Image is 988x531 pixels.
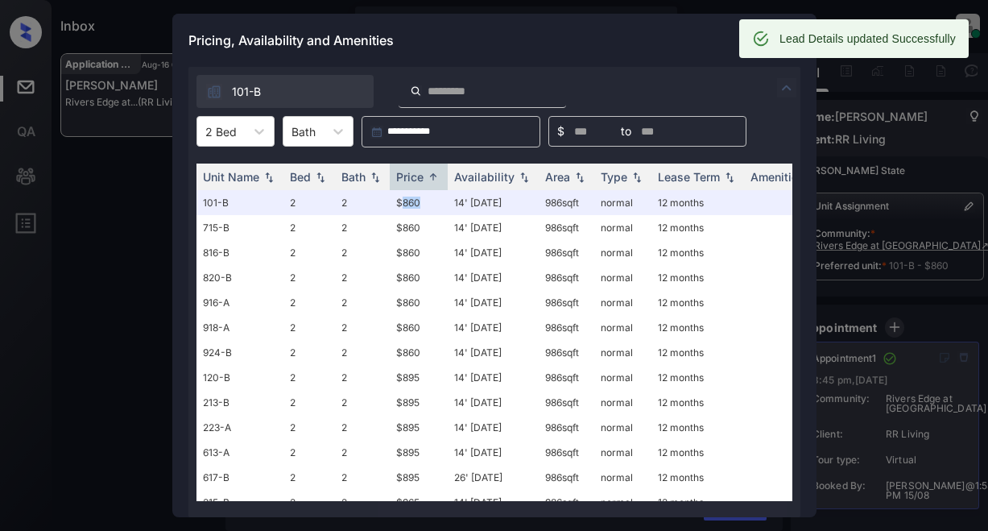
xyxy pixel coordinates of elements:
[448,365,539,390] td: 14' [DATE]
[651,265,744,290] td: 12 months
[335,465,390,490] td: 2
[196,465,283,490] td: 617-B
[594,415,651,440] td: normal
[196,390,283,415] td: 213-B
[283,440,335,465] td: 2
[651,440,744,465] td: 12 months
[335,440,390,465] td: 2
[390,315,448,340] td: $860
[516,172,532,183] img: sorting
[196,190,283,215] td: 101-B
[367,172,383,183] img: sorting
[539,390,594,415] td: 986 sqft
[448,490,539,515] td: 14' [DATE]
[448,440,539,465] td: 14' [DATE]
[425,171,441,183] img: sorting
[777,78,796,97] img: icon-zuma
[390,415,448,440] td: $895
[572,172,588,183] img: sorting
[651,315,744,340] td: 12 months
[335,340,390,365] td: 2
[390,440,448,465] td: $895
[539,490,594,515] td: 986 sqft
[539,465,594,490] td: 986 sqft
[283,315,335,340] td: 2
[196,440,283,465] td: 613-A
[335,290,390,315] td: 2
[594,290,651,315] td: normal
[312,172,329,183] img: sorting
[621,122,631,140] span: to
[335,265,390,290] td: 2
[283,490,335,515] td: 2
[539,215,594,240] td: 986 sqft
[335,315,390,340] td: 2
[594,390,651,415] td: normal
[539,315,594,340] td: 986 sqft
[390,215,448,240] td: $860
[261,172,277,183] img: sorting
[448,315,539,340] td: 14' [DATE]
[539,440,594,465] td: 986 sqft
[448,415,539,440] td: 14' [DATE]
[196,365,283,390] td: 120-B
[196,215,283,240] td: 715-B
[539,265,594,290] td: 986 sqft
[341,170,366,184] div: Bath
[651,365,744,390] td: 12 months
[196,265,283,290] td: 820-B
[594,490,651,515] td: normal
[283,215,335,240] td: 2
[448,190,539,215] td: 14' [DATE]
[196,290,283,315] td: 916-A
[283,190,335,215] td: 2
[594,190,651,215] td: normal
[283,365,335,390] td: 2
[390,190,448,215] td: $860
[290,170,311,184] div: Bed
[283,390,335,415] td: 2
[750,170,804,184] div: Amenities
[410,84,422,98] img: icon-zuma
[651,190,744,215] td: 12 months
[196,415,283,440] td: 223-A
[448,240,539,265] td: 14' [DATE]
[594,365,651,390] td: normal
[545,170,570,184] div: Area
[448,340,539,365] td: 14' [DATE]
[651,390,744,415] td: 12 months
[196,490,283,515] td: 215-B
[651,240,744,265] td: 12 months
[232,83,261,101] span: 101-B
[390,365,448,390] td: $895
[283,415,335,440] td: 2
[594,315,651,340] td: normal
[594,340,651,365] td: normal
[335,240,390,265] td: 2
[454,170,515,184] div: Availability
[335,215,390,240] td: 2
[390,390,448,415] td: $895
[779,24,956,53] div: Lead Details updated Successfully
[196,240,283,265] td: 816-B
[539,365,594,390] td: 986 sqft
[594,440,651,465] td: normal
[172,14,816,67] div: Pricing, Availability and Amenities
[448,390,539,415] td: 14' [DATE]
[283,290,335,315] td: 2
[539,190,594,215] td: 986 sqft
[448,265,539,290] td: 14' [DATE]
[206,84,222,100] img: icon-zuma
[335,490,390,515] td: 2
[658,170,720,184] div: Lease Term
[651,340,744,365] td: 12 months
[651,215,744,240] td: 12 months
[390,340,448,365] td: $860
[594,465,651,490] td: normal
[335,365,390,390] td: 2
[539,340,594,365] td: 986 sqft
[335,390,390,415] td: 2
[448,215,539,240] td: 14' [DATE]
[390,465,448,490] td: $895
[396,170,424,184] div: Price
